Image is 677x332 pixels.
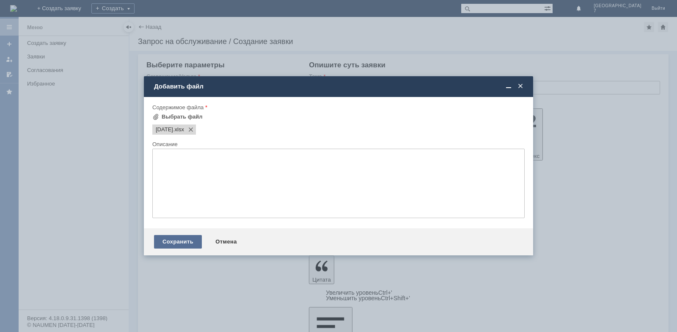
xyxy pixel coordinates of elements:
div: Выбрать файл [162,113,203,120]
div: Описание [152,141,523,147]
span: 30.09.2025.xlsx [156,126,173,133]
div: Добавить файл [154,83,525,90]
span: Свернуть (Ctrl + M) [504,83,513,90]
div: прошу вас удалить все отложенные чеки за [DATE] [3,3,124,17]
div: Содержимое файла [152,105,523,110]
span: Закрыть [516,83,525,90]
span: 30.09.2025.xlsx [173,126,184,133]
